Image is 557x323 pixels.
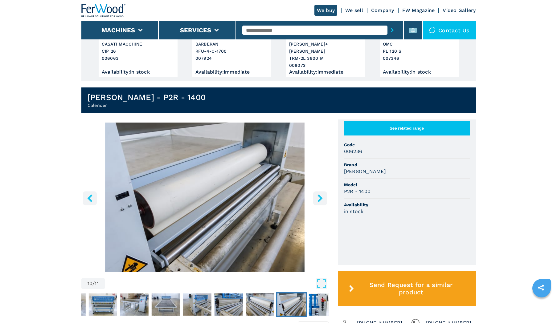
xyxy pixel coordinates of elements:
[213,292,244,317] button: Go to Slide 8
[387,23,397,37] button: submit-button
[102,71,174,74] div: Availability : in stock
[120,293,148,316] img: eebde101997debefd19f4f8ad212fba6
[87,292,118,317] button: Go to Slide 4
[338,271,476,306] button: Send Request for a similar product
[313,191,327,205] button: right-button
[182,292,212,317] button: Go to Slide 7
[344,208,364,215] h3: in stock
[88,281,93,286] span: 10
[314,5,338,16] a: We buy
[83,191,97,205] button: left-button
[88,102,206,108] h2: Calender
[443,7,476,13] a: Video Gallery
[214,293,243,316] img: cda5d776ec12cac0f0b18b48e2c88ac1
[88,92,206,102] h1: [PERSON_NAME] - P2R - 1400
[150,292,181,317] button: Go to Slide 6
[88,293,117,316] img: 2d6c04b142bcf0bb567832a85013b032
[102,41,174,62] h3: CASATI MACCHINE CIP 26 006063
[95,281,99,286] span: 11
[371,7,394,13] a: Company
[383,41,456,62] h3: OMC PL 120 S 007346
[344,162,470,168] span: Brand
[356,281,465,296] span: Send Request for a similar product
[344,182,470,188] span: Model
[383,71,456,74] div: Availability : in stock
[344,148,362,155] h3: 006236
[81,123,329,272] img: Calender OSAMA P2R - 1400
[151,293,180,316] img: 5e51ad69d6d8fae87fc32d1759a31305
[195,71,268,74] div: Availability : immediate
[289,71,362,74] div: Availability : immediate
[195,41,268,62] h3: BARBERAN RFU-4-C-1700 007924
[289,41,362,69] h3: [PERSON_NAME]+[PERSON_NAME] TRM-2L 3800 M 008073
[344,188,371,195] h3: P2R - 1400
[246,293,274,316] img: e8266600c18c2a0aad1570fe34c1ab82
[402,7,435,13] a: FW Magazine
[183,293,211,316] img: 7d43701afc059f745dc011b1e17419be
[276,292,307,317] button: Go to Slide 10
[244,292,275,317] button: Go to Slide 9
[180,26,211,34] button: Services
[345,7,363,13] a: We sell
[344,168,386,175] h3: [PERSON_NAME]
[119,292,149,317] button: Go to Slide 5
[106,278,327,289] button: Open Fullscreen
[344,202,470,208] span: Availability
[531,295,552,318] iframe: Chat
[81,4,126,17] img: Ferwood
[423,21,476,39] div: Contact us
[101,26,135,34] button: Machines
[429,27,435,33] img: Contact us
[81,123,329,272] div: Go to Slide 10
[277,293,305,316] img: db0e413aa568e0c4ca6d046a78ce9b7f
[309,293,337,316] img: 4fabfad77243fbdf116a1ef15f3b7f1e
[57,293,85,316] img: a27c609453ea542884e8ddfab5ab934c
[344,121,470,135] button: See related range
[533,280,549,295] a: sharethis
[344,142,470,148] span: Code
[307,292,338,317] button: Go to Slide 11
[56,292,87,317] button: Go to Slide 3
[92,281,95,286] span: /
